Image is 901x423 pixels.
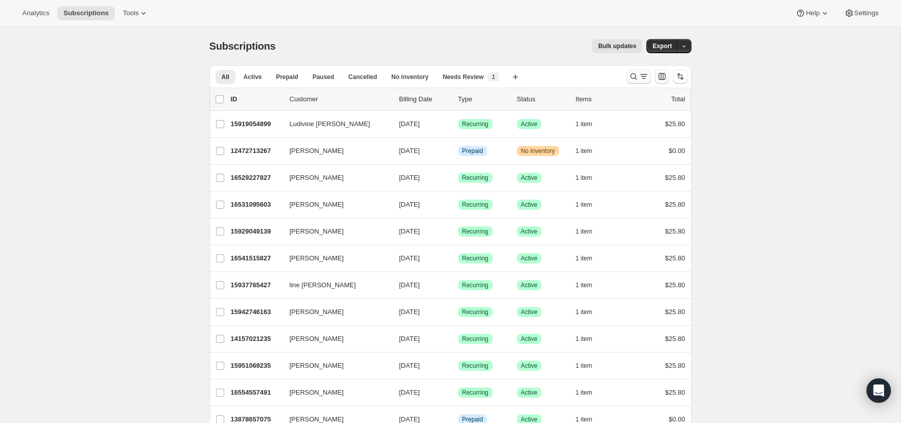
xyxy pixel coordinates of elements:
[231,361,282,371] p: 15951069235
[669,147,685,155] span: $0.00
[521,308,538,316] span: Active
[231,359,685,373] div: 15951069235[PERSON_NAME][DATE]SuccessRecurringSuccessActive1 item$25.80
[231,334,282,344] p: 14157021235
[521,174,538,182] span: Active
[391,73,428,81] span: No inventory
[652,42,672,50] span: Export
[665,174,685,181] span: $25.80
[521,254,538,262] span: Active
[231,94,282,104] p: ID
[576,332,604,346] button: 1 item
[231,117,685,131] div: 15919054899Ludivine [PERSON_NAME][DATE]SuccessRecurringSuccessActive1 item$25.80
[576,386,604,400] button: 1 item
[576,198,604,212] button: 1 item
[462,147,483,155] span: Prepaid
[231,200,282,210] p: 16531095603
[210,41,276,52] span: Subscriptions
[231,224,685,239] div: 15929049139[PERSON_NAME][DATE]SuccessRecurringSuccessActive1 item$25.80
[521,362,538,370] span: Active
[244,73,262,81] span: Active
[576,251,604,265] button: 1 item
[284,170,385,186] button: [PERSON_NAME]
[349,73,377,81] span: Cancelled
[276,73,298,81] span: Prepaid
[231,146,282,156] p: 12472713267
[592,39,642,53] button: Bulk updates
[576,224,604,239] button: 1 item
[462,254,489,262] span: Recurring
[576,227,593,236] span: 1 item
[576,117,604,131] button: 1 item
[231,198,685,212] div: 16531095603[PERSON_NAME][DATE]SuccessRecurringSuccessActive1 item$25.80
[231,251,685,265] div: 16541515827[PERSON_NAME][DATE]SuccessRecurringSuccessActive1 item$25.80
[576,308,593,316] span: 1 item
[231,144,685,158] div: 12472713267[PERSON_NAME][DATE]InfoPrepaidWarningNo inventory1 item$0.00
[22,9,49,17] span: Analytics
[399,227,420,235] span: [DATE]
[576,171,604,185] button: 1 item
[399,389,420,396] span: [DATE]
[284,143,385,159] button: [PERSON_NAME]
[284,358,385,374] button: [PERSON_NAME]
[665,227,685,235] span: $25.80
[521,389,538,397] span: Active
[399,415,420,423] span: [DATE]
[789,6,836,20] button: Help
[290,146,344,156] span: [PERSON_NAME]
[399,308,420,316] span: [DATE]
[521,281,538,289] span: Active
[521,201,538,209] span: Active
[284,223,385,240] button: [PERSON_NAME]
[284,384,385,401] button: [PERSON_NAME]
[462,308,489,316] span: Recurring
[576,362,593,370] span: 1 item
[443,73,484,81] span: Needs Review
[458,94,509,104] div: Type
[576,335,593,343] span: 1 item
[665,201,685,208] span: $25.80
[284,277,385,293] button: line [PERSON_NAME]
[665,120,685,128] span: $25.80
[231,226,282,237] p: 15929049139
[576,147,593,155] span: 1 item
[284,116,385,132] button: Ludivine [PERSON_NAME]
[231,386,685,400] div: 16554557491[PERSON_NAME][DATE]SuccessRecurringSuccessActive1 item$25.80
[290,200,344,210] span: [PERSON_NAME]
[576,94,627,104] div: Items
[57,6,115,20] button: Subscriptions
[646,39,678,53] button: Export
[521,120,538,128] span: Active
[806,9,819,17] span: Help
[117,6,155,20] button: Tools
[627,69,651,84] button: Search and filter results
[222,73,229,81] span: All
[290,334,344,344] span: [PERSON_NAME]
[655,69,669,84] button: Customize table column order and visibility
[399,94,450,104] p: Billing Date
[231,278,685,292] div: 15937765427line [PERSON_NAME][DATE]SuccessRecurringSuccessActive1 item$25.80
[290,253,344,263] span: [PERSON_NAME]
[517,94,568,104] p: Status
[231,171,685,185] div: 16529227827[PERSON_NAME][DATE]SuccessRecurringSuccessActive1 item$25.80
[290,280,356,290] span: line [PERSON_NAME]
[576,144,604,158] button: 1 item
[669,415,685,423] span: $0.00
[521,227,538,236] span: Active
[838,6,885,20] button: Settings
[665,308,685,316] span: $25.80
[576,120,593,128] span: 1 item
[123,9,138,17] span: Tools
[284,304,385,320] button: [PERSON_NAME]
[231,305,685,319] div: 15942746163[PERSON_NAME][DATE]SuccessRecurringSuccessActive1 item$25.80
[231,307,282,317] p: 15942746163
[673,69,687,84] button: Sort the results
[462,335,489,343] span: Recurring
[462,201,489,209] span: Recurring
[399,120,420,128] span: [DATE]
[665,281,685,289] span: $25.80
[231,388,282,398] p: 16554557491
[576,281,593,289] span: 1 item
[231,253,282,263] p: 16541515827
[576,389,593,397] span: 1 item
[284,331,385,347] button: [PERSON_NAME]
